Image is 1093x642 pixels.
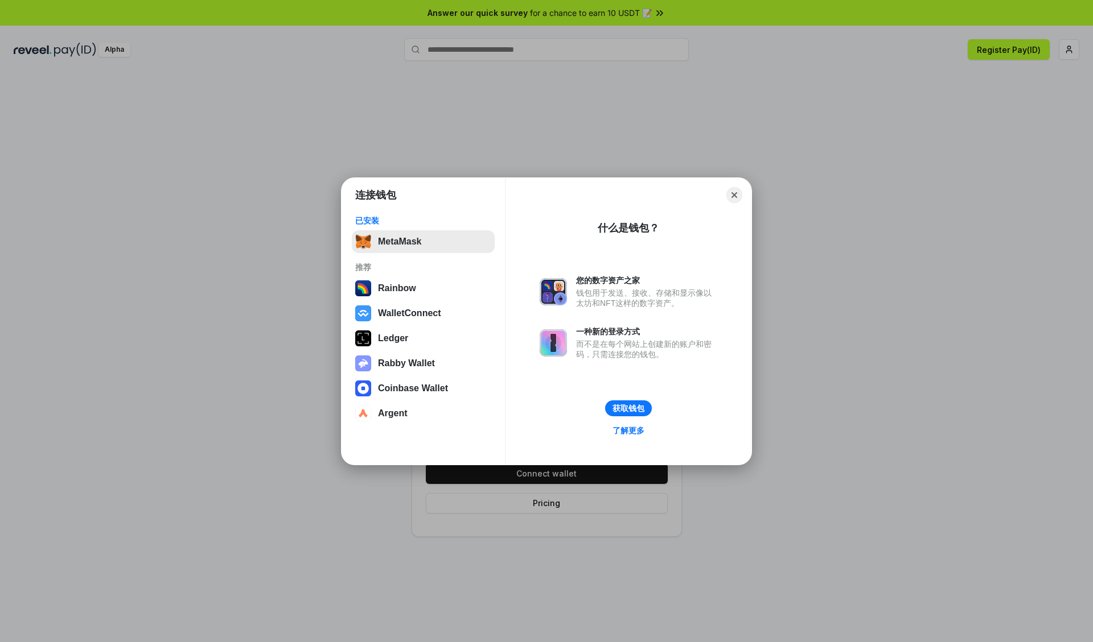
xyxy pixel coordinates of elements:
[613,403,644,413] div: 获取钱包
[540,278,567,305] img: svg+xml,%3Csvg%20xmlns%3D%22http%3A%2F%2Fwww.w3.org%2F2000%2Fsvg%22%20fill%3D%22none%22%20viewBox...
[576,288,717,308] div: 钱包用于发送、接收、存储和显示像以太坊和NFT这样的数字资产。
[378,408,408,419] div: Argent
[378,308,441,318] div: WalletConnect
[613,425,644,436] div: 了解更多
[605,400,652,416] button: 获取钱包
[576,339,717,359] div: 而不是在每个网站上创建新的账户和密码，只需连接您的钱包。
[378,358,435,368] div: Rabby Wallet
[726,187,742,203] button: Close
[352,377,495,400] button: Coinbase Wallet
[540,329,567,357] img: svg+xml,%3Csvg%20xmlns%3D%22http%3A%2F%2Fwww.w3.org%2F2000%2Fsvg%22%20fill%3D%22none%22%20viewBox...
[576,326,717,337] div: 一种新的登录方式
[355,405,371,421] img: svg+xml,%3Csvg%20width%3D%2228%22%20height%3D%2228%22%20viewBox%3D%220%200%2028%2028%22%20fill%3D...
[355,305,371,321] img: svg+xml,%3Csvg%20width%3D%2228%22%20height%3D%2228%22%20viewBox%3D%220%200%2028%2028%22%20fill%3D...
[576,275,717,285] div: 您的数字资产之家
[378,237,421,247] div: MetaMask
[355,280,371,296] img: svg+xml,%3Csvg%20width%3D%22120%22%20height%3D%22120%22%20viewBox%3D%220%200%20120%20120%22%20fil...
[355,216,491,226] div: 已安装
[378,383,448,394] div: Coinbase Wallet
[352,352,495,375] button: Rabby Wallet
[378,333,408,343] div: Ledger
[378,283,416,293] div: Rainbow
[352,277,495,300] button: Rainbow
[606,423,651,438] a: 了解更多
[352,327,495,350] button: Ledger
[355,380,371,396] img: svg+xml,%3Csvg%20width%3D%2228%22%20height%3D%2228%22%20viewBox%3D%220%200%2028%2028%22%20fill%3D...
[355,262,491,272] div: 推荐
[352,402,495,425] button: Argent
[355,355,371,371] img: svg+xml,%3Csvg%20xmlns%3D%22http%3A%2F%2Fwww.w3.org%2F2000%2Fsvg%22%20fill%3D%22none%22%20viewBox...
[352,302,495,325] button: WalletConnect
[355,234,371,250] img: svg+xml,%3Csvg%20fill%3D%22none%22%20height%3D%2233%22%20viewBox%3D%220%200%2035%2033%22%20width%...
[355,330,371,346] img: svg+xml,%3Csvg%20xmlns%3D%22http%3A%2F%2Fwww.w3.org%2F2000%2Fsvg%22%20width%3D%2228%22%20height%3...
[352,230,495,253] button: MetaMask
[355,188,396,202] h1: 连接钱包
[598,221,659,235] div: 什么是钱包？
